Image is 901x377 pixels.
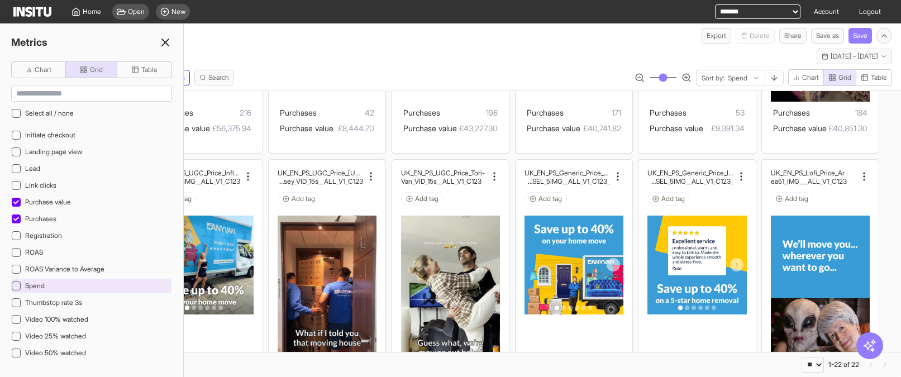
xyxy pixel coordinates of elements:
[25,198,71,206] span: Purchase value
[703,122,744,135] span: £9,391.34
[401,169,485,177] h2: UK_EN_PS_UGC_Price_Tori-
[154,177,240,185] h2: r_CAROUSEL_5IMG__ALL_V1_C123
[401,192,444,206] button: Add tag
[25,164,40,173] span: Lead
[25,147,82,156] span: Landing page view
[580,122,621,135] span: £40,741.82
[35,65,51,74] span: Chart
[828,360,859,369] div: 1-22 of 22
[210,122,251,135] span: £56,375.94
[527,108,564,117] span: Purchases
[702,28,731,44] button: Export
[83,7,101,16] span: Home
[25,231,62,240] span: Registration
[154,169,240,177] h2: UK_EN_PS_UGC_Price_Influence
[403,108,440,117] span: Purchases
[401,177,482,185] h2: Van_VID_15s__ALL_V1_C123
[647,192,690,206] button: Add tag
[457,122,498,135] span: £43,227.30
[317,106,374,120] span: 42
[25,109,74,118] span: Select all / none
[25,265,104,274] span: ROAS Variance to Average
[25,248,43,256] span: ROAS
[333,122,374,135] span: £8,444.70
[154,169,240,185] div: UK_EN_PS_UGC_Price_Influencer_CAROUSEL_5IMG__ALL_V1_C123
[564,106,621,120] span: 171
[11,61,66,78] button: Chart
[278,177,363,185] h2: Phasey_VID_15s__ALL_V1_C123
[525,192,567,206] button: Add tag
[25,332,86,340] span: Video 25% watched
[827,122,867,135] span: £40,851.30
[25,265,104,273] span: ROAS Variance to Average
[848,28,872,44] button: Save
[194,70,234,85] button: Search
[65,61,117,78] button: Grid
[25,131,75,140] span: Initiate checkout
[25,349,86,357] span: Video 50% watched
[401,169,487,185] div: UK_EN_PS_UGC_Price_Tori-Van_VID_15s__ALL_V1_C123
[788,69,824,86] button: Chart
[25,281,45,290] span: Spend
[773,108,810,117] span: Purchases
[25,181,56,190] span: Link clicks
[278,192,320,206] button: Add tag
[525,169,610,177] h2: UK_EN_PS_Generic_Price_Brand
[25,298,82,307] span: Thumbstop rate 3s
[650,123,703,133] span: Purchase value
[525,177,610,185] h2: _CAROUSEL_5IMG__ALL_V1_C123
[208,73,229,82] span: Search
[702,74,724,83] span: Sort by:
[647,177,733,185] h2: _CAROUSEL_5IMG__ALL_V1_C123
[13,7,51,17] img: Logo
[785,194,808,203] span: Add tag
[25,131,75,139] span: Initiate checkout
[650,108,687,117] span: Purchases
[661,194,685,203] span: Add tag
[811,28,844,44] button: Save as
[538,194,562,203] span: Add tag
[771,169,845,177] h2: UK_EN_PS_Lofi_Price_Ar
[280,123,333,133] span: Purchase value
[280,108,317,117] span: Purchases
[292,194,315,203] span: Add tag
[171,7,185,16] span: New
[525,169,610,185] div: UK_EN_PS_Generic_Price_Brand_CAROUSEL_5IMG__ALL_V1_C123
[736,28,775,44] button: Delete
[817,49,892,64] button: [DATE] - [DATE]
[11,35,47,50] h2: Metrics
[802,73,819,82] span: Chart
[856,69,892,86] button: Table
[736,28,775,44] span: You cannot delete a preset report.
[25,181,56,189] span: Link clicks
[193,106,251,120] span: 216
[25,332,86,341] span: Video 25% watched
[25,198,71,207] span: Purchase value
[823,69,856,86] button: Grid
[25,281,45,290] span: Spend
[128,7,145,16] span: Open
[810,106,867,120] span: 184
[25,214,56,223] span: Purchases
[771,192,813,206] button: Add tag
[773,123,827,133] span: Purchase value
[647,169,733,177] h2: UK_EN_PS_Generic_Price_Icon
[771,177,847,185] h2: ea51_IMG___ALL_V1_C123
[838,73,851,82] span: Grid
[278,169,363,177] h2: UK_EN_PS_UGC_Price_[US_STATE]-
[831,52,878,61] span: [DATE] - [DATE]
[141,65,158,74] span: Table
[771,169,856,185] div: UK_EN_PS_Lofi_Price_Area51_IMG___ALL_V1_C123
[871,73,887,82] span: Table
[25,349,86,357] span: Video 50% watched
[779,28,807,44] button: Share
[687,106,744,120] span: 53
[25,315,88,323] span: Video 100% watched
[647,169,733,185] div: UK_EN_PS_Generic_Price_Icon_CAROUSEL_5IMG__ALL_V1_C123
